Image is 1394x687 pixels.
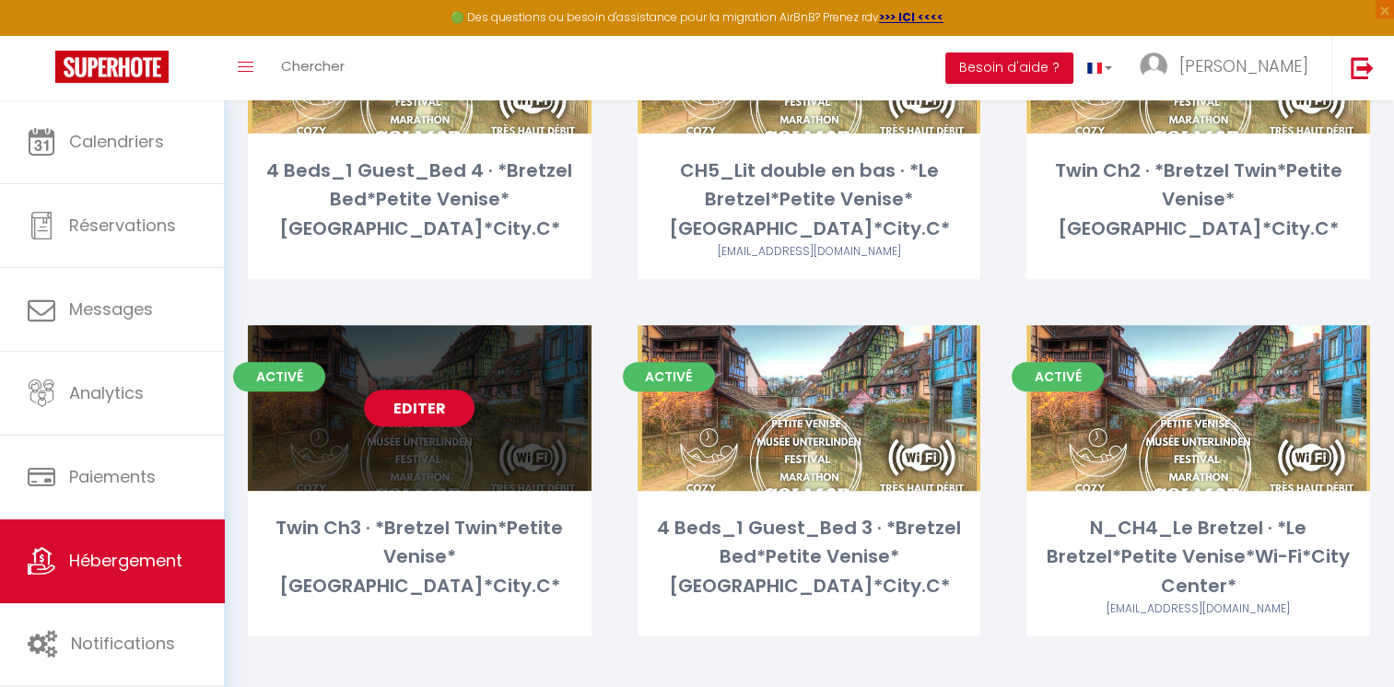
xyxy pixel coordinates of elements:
div: Airbnb [1026,600,1370,618]
span: Paiements [69,465,156,488]
a: >>> ICI <<<< [879,9,943,25]
img: ... [1140,52,1167,80]
div: Twin Ch2 · *Bretzel Twin*Petite Venise*[GEOGRAPHIC_DATA]*City.C* [1026,157,1370,243]
span: Analytics [69,381,144,404]
span: Activé [623,362,715,391]
div: Airbnb [638,243,981,261]
span: Calendriers [69,130,164,153]
span: Activé [233,362,325,391]
a: Editer [364,390,474,426]
span: Messages [69,297,153,320]
div: 4 Beds_1 Guest_Bed 3 · *Bretzel Bed*Petite Venise*[GEOGRAPHIC_DATA]*City.C* [638,514,981,600]
div: N_CH4_Le Bretzel · *Le Bretzel*Petite Venise*Wi-Fi*City Center* [1026,514,1370,600]
span: Activé [1012,362,1104,391]
div: 4 Beds_1 Guest_Bed 4 · *Bretzel Bed*Petite Venise*[GEOGRAPHIC_DATA]*City.C* [248,157,592,243]
span: [PERSON_NAME] [1179,54,1308,77]
img: Super Booking [55,51,169,83]
a: Chercher [267,36,358,100]
a: ... [PERSON_NAME] [1126,36,1331,100]
span: Notifications [71,632,175,655]
div: Twin Ch3 · *Bretzel Twin*Petite Venise*[GEOGRAPHIC_DATA]*City.C* [248,514,592,600]
span: Hébergement [69,549,182,572]
div: CH5_Lit double en bas · *Le Bretzel*Petite Venise*[GEOGRAPHIC_DATA]*City.C* [638,157,981,243]
button: Besoin d'aide ? [945,52,1073,84]
span: Chercher [281,56,345,76]
span: Réservations [69,214,176,237]
img: logout [1351,56,1374,79]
